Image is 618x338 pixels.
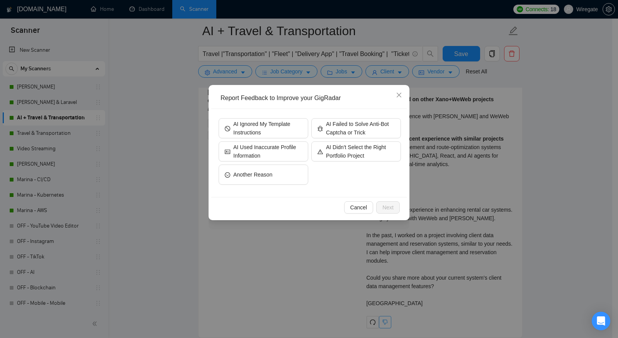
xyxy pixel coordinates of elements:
span: close [396,92,402,98]
span: bug [317,125,323,131]
span: frown [225,172,230,177]
button: Close [389,85,409,106]
span: warning [317,148,323,154]
button: idcardAI Used Inaccurate Profile Information [219,141,308,161]
span: AI Failed to Solve Anti-Bot Captcha or Trick [326,120,395,137]
button: bugAI Failed to Solve Anti-Bot Captcha or Trick [311,118,401,138]
div: Open Intercom Messenger [592,312,610,330]
button: frownAnother Reason [219,165,308,185]
span: idcard [225,148,230,154]
span: AI Ignored My Template Instructions [233,120,302,137]
span: AI Used Inaccurate Profile Information [233,143,302,160]
span: Cancel [350,203,367,212]
span: AI Didn't Select the Right Portfolio Project [326,143,395,160]
button: Cancel [344,201,374,214]
div: Report Feedback to Improve your GigRadar [221,94,403,102]
span: Another Reason [233,170,272,179]
button: stopAI Ignored My Template Instructions [219,118,308,138]
button: Next [376,201,400,214]
span: stop [225,125,230,131]
button: warningAI Didn't Select the Right Portfolio Project [311,141,401,161]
